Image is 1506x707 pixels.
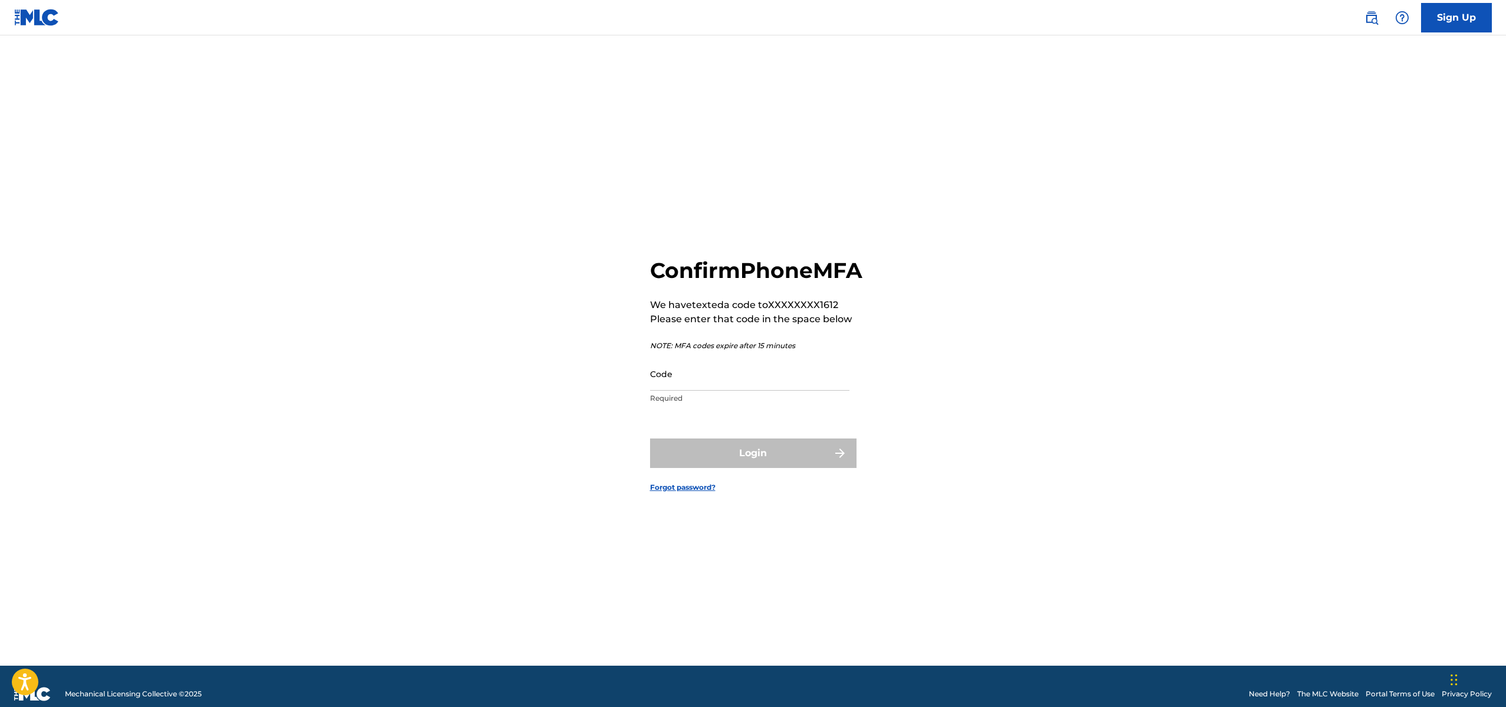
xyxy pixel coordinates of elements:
[1451,662,1458,698] div: Drag
[1395,11,1409,25] img: help
[650,341,862,351] p: NOTE: MFA codes expire after 15 minutes
[1442,689,1492,699] a: Privacy Policy
[650,393,849,404] p: Required
[1297,689,1359,699] a: The MLC Website
[650,312,862,326] p: Please enter that code in the space below
[1390,6,1414,30] div: Help
[1421,3,1492,32] a: Sign Up
[650,482,716,493] a: Forgot password?
[1366,689,1435,699] a: Portal Terms of Use
[1360,6,1383,30] a: Public Search
[14,687,51,701] img: logo
[14,9,60,26] img: MLC Logo
[1447,650,1506,707] iframe: Chat Widget
[65,689,202,699] span: Mechanical Licensing Collective © 2025
[1364,11,1379,25] img: search
[1249,689,1290,699] a: Need Help?
[650,257,862,284] h2: Confirm Phone MFA
[650,298,862,312] p: We have texted a code to XXXXXXXX1612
